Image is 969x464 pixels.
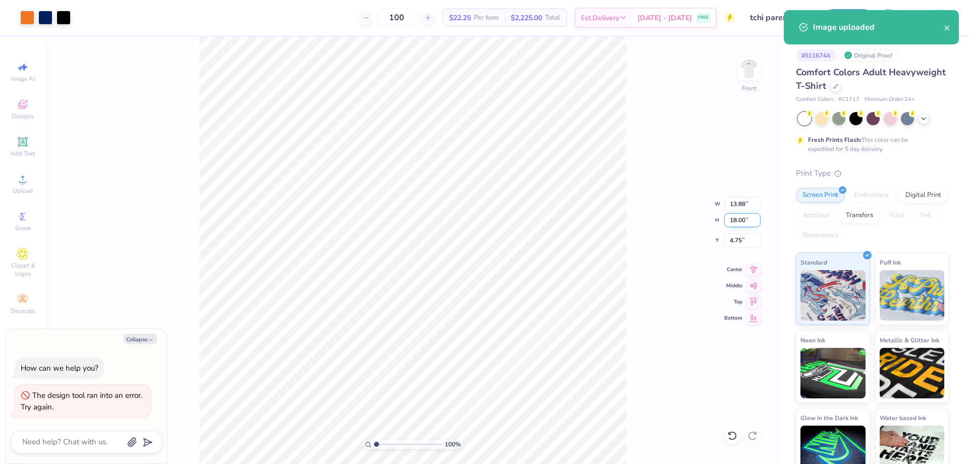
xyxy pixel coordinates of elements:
span: Add Text [11,149,35,158]
span: $2,225.00 [511,13,542,23]
div: Vinyl [883,208,911,223]
span: Upload [13,187,33,195]
span: Image AI [11,75,35,83]
span: Minimum Order: 24 + [865,95,915,104]
div: This color can be expedited for 5 day delivery. [808,135,932,153]
div: Screen Print [796,188,845,203]
span: Top [724,298,742,305]
div: Foil [914,208,938,223]
span: Est. Delivery [581,13,619,23]
span: Neon Ink [800,335,825,345]
span: # C1717 [838,95,859,104]
span: Glow in the Dark Ink [800,413,858,423]
img: Neon Ink [800,348,866,398]
div: Embroidery [848,188,896,203]
span: Comfort Colors [796,95,833,104]
span: Per Item [474,13,499,23]
img: Standard [800,270,866,321]
span: Bottom [724,315,742,322]
span: $22.25 [449,13,471,23]
span: Comfort Colors Adult Heavyweight T-Shirt [796,66,946,92]
span: Standard [800,257,827,268]
span: Water based Ink [880,413,926,423]
div: How can we help you? [21,363,98,373]
input: – – [377,9,416,27]
div: Rhinestones [796,228,845,243]
span: 100 % [445,440,461,449]
span: Puff Ink [880,257,901,268]
div: The design tool ran into an error. Try again. [21,390,142,412]
span: Total [545,13,560,23]
img: Puff Ink [880,270,945,321]
input: Untitled Design [742,8,817,28]
div: Print Type [796,168,949,179]
span: Designs [12,112,34,120]
span: Middle [724,282,742,289]
div: Digital Print [899,188,948,203]
button: Collapse [123,334,157,344]
img: Metallic & Glitter Ink [880,348,945,398]
span: Metallic & Glitter Ink [880,335,939,345]
span: Clipart & logos [5,262,40,278]
span: Decorate [11,307,35,315]
div: Applique [796,208,836,223]
strong: Fresh Prints Flash: [808,136,862,144]
span: [DATE] - [DATE] [637,13,692,23]
div: Transfers [839,208,880,223]
button: close [944,21,951,33]
span: Greek [15,224,31,232]
span: FREE [698,14,709,21]
img: Front [739,59,759,79]
div: # 511674A [796,49,836,62]
div: Front [742,84,757,93]
span: Center [724,266,742,273]
div: Original Proof [841,49,898,62]
div: Image uploaded [813,21,944,33]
